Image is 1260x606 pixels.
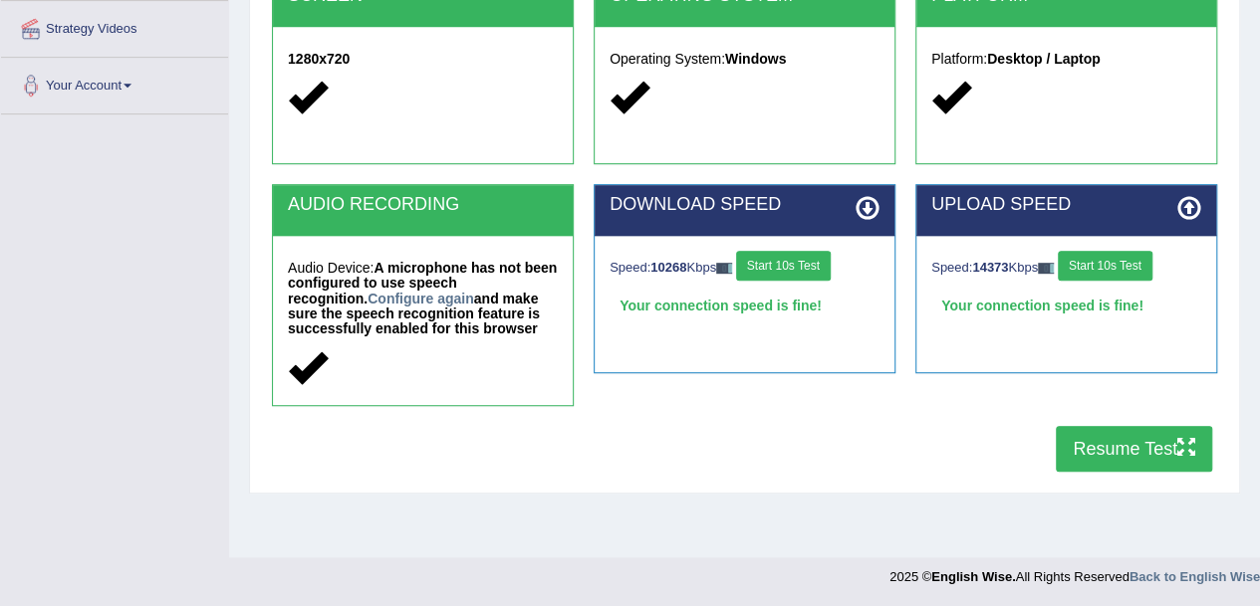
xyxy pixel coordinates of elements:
[972,260,1008,275] strong: 14373
[931,291,1201,320] div: Your connection speed is fine!
[368,291,474,306] a: Configure again
[1058,251,1152,281] button: Start 10s Test
[288,51,350,67] strong: 1280x720
[931,569,1015,584] strong: English Wise.
[987,51,1101,67] strong: Desktop / Laptop
[610,195,880,215] h2: DOWNLOAD SPEED
[1,1,228,51] a: Strategy Videos
[931,195,1201,215] h2: UPLOAD SPEED
[736,251,831,281] button: Start 10s Test
[610,251,880,286] div: Speed: Kbps
[288,195,558,215] h2: AUDIO RECORDING
[288,261,558,337] h5: Audio Device:
[650,260,686,275] strong: 10268
[1130,569,1260,584] a: Back to English Wise
[1,58,228,107] a: Your Account
[716,263,732,274] img: ajax-loader-fb-connection.gif
[889,557,1260,586] div: 2025 © All Rights Reserved
[1038,263,1054,274] img: ajax-loader-fb-connection.gif
[725,51,786,67] strong: Windows
[610,52,880,67] h5: Operating System:
[610,291,880,320] div: Your connection speed is fine!
[1056,426,1212,472] button: Resume Test
[931,251,1201,286] div: Speed: Kbps
[931,52,1201,67] h5: Platform:
[288,260,557,337] strong: A microphone has not been configured to use speech recognition. and make sure the speech recognit...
